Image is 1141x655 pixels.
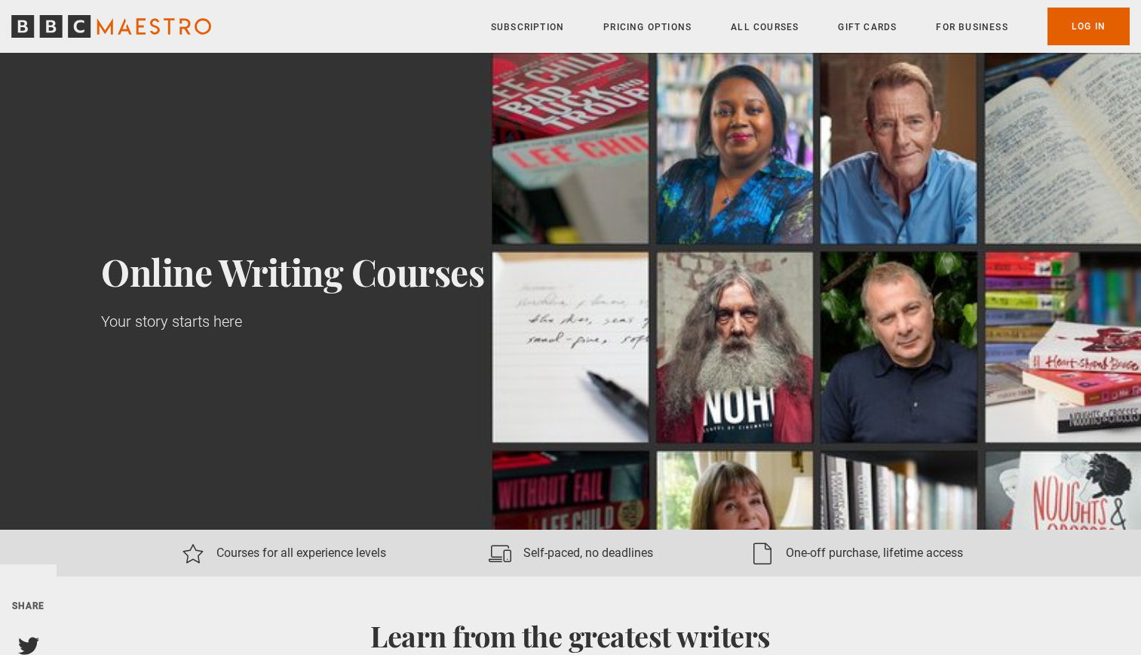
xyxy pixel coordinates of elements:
p: One-off purchase, lifetime access [786,544,963,562]
nav: Primary [491,8,1130,45]
a: All Courses [731,20,799,35]
p: Courses for all experience levels [216,544,386,562]
a: Subscription [491,20,564,35]
h2: Learn from the greatest writers [278,619,863,653]
p: Self-paced, no deadlines [523,544,653,562]
span: Share [12,601,45,611]
h1: Online Writing Courses [101,251,560,293]
a: Log In [1047,8,1130,45]
svg: BBC Maestro [11,15,211,38]
a: Pricing Options [603,20,692,35]
a: For business [936,20,1008,35]
p: Your story starts here [101,311,242,332]
a: Gift Cards [838,20,897,35]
